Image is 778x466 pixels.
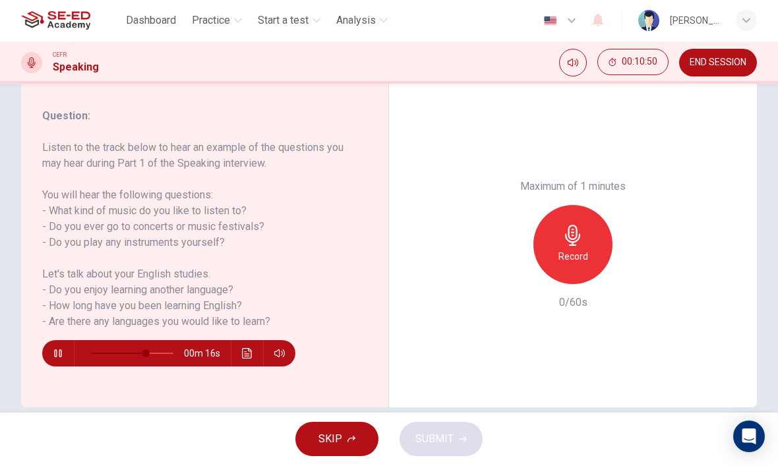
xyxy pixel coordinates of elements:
img: en [542,16,558,26]
h6: Maximum of 1 minutes [520,179,626,195]
button: Dashboard [121,9,181,33]
img: Profile picture [638,11,659,32]
span: Start a test [258,13,309,29]
span: CEFR [53,51,67,60]
span: 00m 16s [184,341,231,367]
h6: Listen to the track below to hear an example of the questions you may hear during Part 1 of the S... [42,140,351,330]
div: [PERSON_NAME] [670,13,720,29]
span: SKIP [318,430,342,449]
button: END SESSION [679,49,757,77]
button: SKIP [295,422,378,457]
h6: 0/60s [559,295,587,311]
h1: Speaking [53,60,99,76]
button: Start a test [253,9,326,33]
h6: Record [558,249,588,265]
div: Mute [559,49,587,77]
a: SE-ED Academy logo [21,8,121,34]
button: Record [533,206,613,285]
span: Practice [192,13,230,29]
h6: Question : [42,109,351,125]
span: Dashboard [126,13,176,29]
div: Open Intercom Messenger [733,421,765,453]
button: Practice [187,9,247,33]
div: Hide [597,49,669,77]
img: SE-ED Academy logo [21,8,90,34]
button: Analysis [331,9,393,33]
span: END SESSION [690,58,746,69]
span: Analysis [336,13,376,29]
button: Click to see the audio transcription [237,341,258,367]
span: 00:10:50 [622,57,657,68]
button: 00:10:50 [597,49,669,76]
